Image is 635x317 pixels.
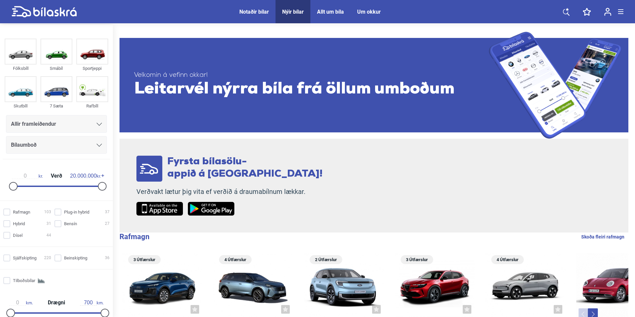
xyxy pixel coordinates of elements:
span: 31 [46,220,51,227]
span: km. [9,300,33,306]
span: Plug-in hybrid [64,209,89,216]
div: Rafbíll [76,102,108,110]
span: 27 [105,220,110,227]
span: 4 Útfærslur [495,255,520,264]
span: kr. [12,173,43,179]
span: 37 [105,209,110,216]
span: Verð [49,173,64,179]
span: Beinskipting [64,254,87,261]
span: Fyrsta bílasölu- appið á [GEOGRAPHIC_DATA]! [167,157,323,179]
span: 103 [44,209,51,216]
span: 2 Útfærslur [313,255,339,264]
img: user-login.svg [604,8,611,16]
span: Bílaumboð [11,140,37,150]
div: Fólksbíll [5,65,37,72]
span: 3 Útfærslur [404,255,430,264]
span: Dísel [13,232,23,239]
b: Rafmagn [119,233,149,241]
a: Um okkur [357,9,381,15]
span: Tilboðsbílar [13,277,35,284]
div: Smábíl [40,65,72,72]
span: Rafmagn [13,209,30,216]
div: 7 Sæta [40,102,72,110]
span: 3 Útfærslur [131,255,157,264]
a: Skoða fleiri rafmagn [581,233,624,241]
span: 220 [44,254,51,261]
span: Drægni [46,300,67,305]
span: kr. [70,173,101,179]
span: Allir framleiðendur [11,119,56,129]
p: Verðvakt lætur þig vita ef verðið á draumabílnum lækkar. [136,188,323,196]
span: km. [80,300,104,306]
span: Hybrid [13,220,25,227]
a: Allt um bíla [317,9,344,15]
div: Sportjeppi [76,65,108,72]
span: Velkomin á vefinn okkar! [134,71,489,79]
div: Skutbíll [5,102,37,110]
a: Velkomin á vefinn okkar!Leitarvél nýrra bíla frá öllum umboðum [119,32,628,139]
span: Bensín [64,220,77,227]
span: 36 [105,254,110,261]
span: Sjálfskipting [13,254,37,261]
a: Notaðir bílar [239,9,269,15]
span: 44 [46,232,51,239]
span: 4 Útfærslur [222,255,248,264]
a: Nýir bílar [282,9,304,15]
span: Leitarvél nýrra bíla frá öllum umboðum [134,79,489,99]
